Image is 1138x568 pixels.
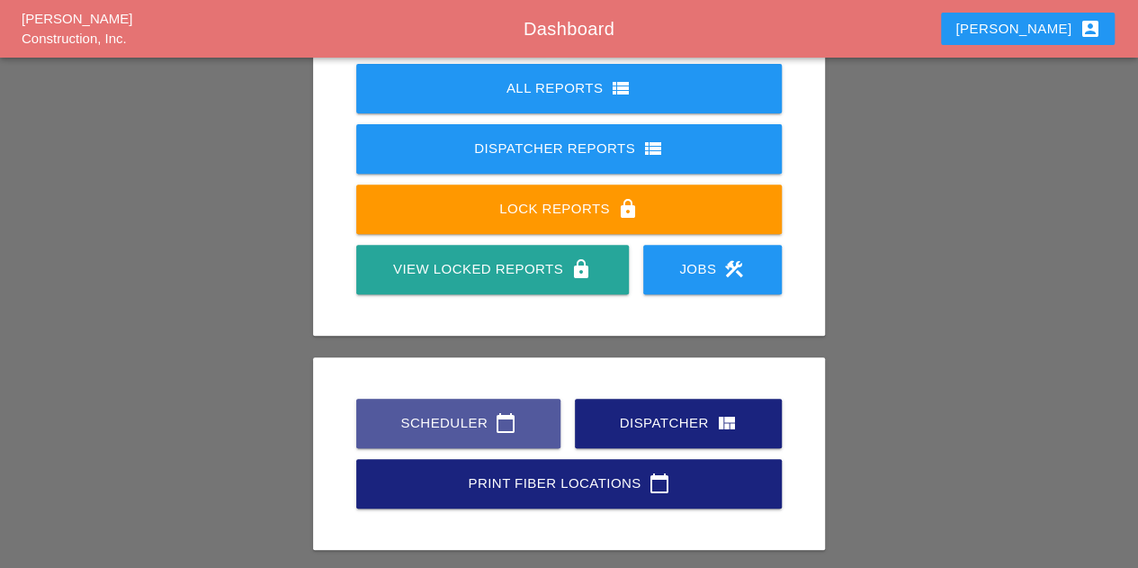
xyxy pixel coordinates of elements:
div: [PERSON_NAME] [955,18,1100,40]
div: Lock Reports [385,198,753,220]
i: construction [723,258,745,280]
div: Dispatcher [604,412,752,434]
i: lock [570,258,592,280]
a: [PERSON_NAME] Construction, Inc. [22,11,132,47]
a: Dispatcher [575,399,781,448]
a: Print Fiber Locations [356,459,782,509]
div: All Reports [385,77,753,99]
a: Jobs [643,245,782,294]
i: calendar_today [495,412,516,434]
div: Jobs [672,258,753,280]
a: Scheduler [356,399,560,448]
div: Scheduler [385,412,532,434]
i: view_quilt [716,412,738,434]
i: view_list [610,77,632,99]
a: View Locked Reports [356,245,628,294]
a: All Reports [356,64,782,113]
i: view_list [642,138,664,159]
div: Print Fiber Locations [385,473,753,494]
i: account_box [1079,18,1100,40]
a: Dispatcher Reports [356,124,782,174]
a: Lock Reports [356,185,782,234]
i: lock [617,198,639,220]
span: Dashboard [524,19,614,39]
i: calendar_today [649,473,670,494]
div: Dispatcher Reports [385,138,753,159]
button: [PERSON_NAME] [941,13,1115,45]
div: View Locked Reports [385,258,599,280]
